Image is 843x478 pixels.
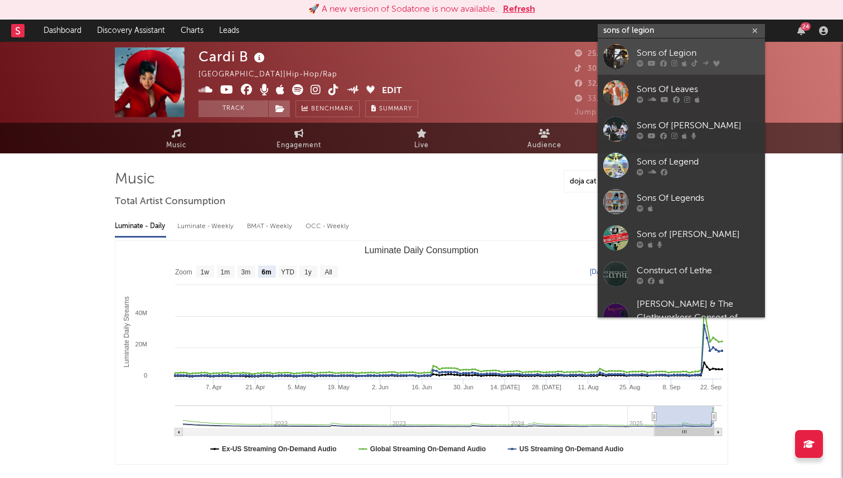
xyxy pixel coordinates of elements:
button: Summary [365,100,418,117]
text: [DATE] [590,268,611,276]
div: Sons Of [PERSON_NAME] [637,119,759,132]
div: OCC - Weekly [306,217,350,236]
text: 14. [DATE] [490,384,520,390]
a: Discovery Assistant [89,20,173,42]
text: Ex-US Streaming On-Demand Audio [222,445,337,453]
div: Sons of [PERSON_NAME] [637,228,759,241]
input: Search for artists [598,24,765,38]
text: 25. Aug [619,384,640,390]
button: Refresh [503,3,535,16]
a: [PERSON_NAME] & The Clothworkers Consort of [GEOGRAPHIC_DATA] [598,292,765,350]
a: Sons of [PERSON_NAME] [598,220,765,256]
text: 1w [201,268,210,276]
a: Construct of Lethe [598,256,765,292]
text: 0 [144,372,147,379]
text: 28. [DATE] [532,384,561,390]
span: Audience [527,139,561,152]
text: All [324,268,332,276]
div: Sons Of Leaves [637,83,759,96]
text: Zoom [175,268,192,276]
text: 6m [261,268,271,276]
div: Luminate - Daily [115,217,166,236]
span: 25,842,079 [575,50,630,57]
button: Edit [382,84,402,98]
div: 🚀 A new version of Sodatone is now available. [308,3,497,16]
div: Sons of Legion [637,46,759,60]
div: 24 [801,22,811,31]
text: 30. Jun [453,384,473,390]
span: 30,000,000 [575,65,632,73]
text: 21. Apr [246,384,265,390]
span: Benchmark [311,103,353,116]
text: US Streaming On-Demand Audio [519,445,623,453]
a: Audience [483,123,605,153]
text: Luminate Daily Streams [123,296,130,367]
button: 24 [797,26,805,35]
text: Luminate Daily Consumption [365,245,479,255]
div: Luminate - Weekly [177,217,236,236]
text: Global Streaming On-Demand Audio [370,445,486,453]
div: Sons Of Legends [637,191,759,205]
text: 22. Sep [700,384,721,390]
div: Sons of Legend [637,155,759,168]
text: 16. Jun [411,384,432,390]
text: YTD [281,268,294,276]
span: 32,000,000 [575,80,631,88]
a: Sons Of [PERSON_NAME] [598,111,765,147]
a: Music [115,123,238,153]
a: Engagement [238,123,360,153]
text: 8. Sep [662,384,680,390]
div: [GEOGRAPHIC_DATA] | Hip-Hop/Rap [198,68,350,81]
a: Live [360,123,483,153]
a: Benchmark [295,100,360,117]
div: Cardi B [198,47,268,66]
input: Search by song name or URL [564,177,682,186]
text: 5. May [288,384,307,390]
svg: Luminate Daily Consumption [115,241,728,464]
div: Construct of Lethe [637,264,759,277]
a: Sons of Legend [598,147,765,184]
a: Dashboard [36,20,89,42]
span: Live [414,139,429,152]
text: 11. Aug [578,384,598,390]
text: 20M [135,341,147,347]
a: Sons Of Leaves [598,75,765,111]
span: Engagement [277,139,321,152]
div: BMAT - Weekly [247,217,294,236]
text: 2. Jun [372,384,389,390]
a: Sons of Legion [598,38,765,75]
a: Leads [211,20,247,42]
a: Sons Of Legends [598,184,765,220]
button: Track [198,100,268,117]
text: 1m [221,268,230,276]
text: 40M [135,310,147,316]
span: Total Artist Consumption [115,195,225,209]
text: 1y [304,268,312,276]
text: 3m [241,268,251,276]
span: Jump Score: 72.4 [575,109,640,116]
div: [PERSON_NAME] & The Clothworkers Consort of [GEOGRAPHIC_DATA] [637,298,759,338]
span: 33,791,742 Monthly Listeners [575,95,696,103]
a: Charts [173,20,211,42]
span: Summary [379,106,412,112]
text: 19. May [328,384,350,390]
text: 7. Apr [206,384,222,390]
span: Music [166,139,187,152]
